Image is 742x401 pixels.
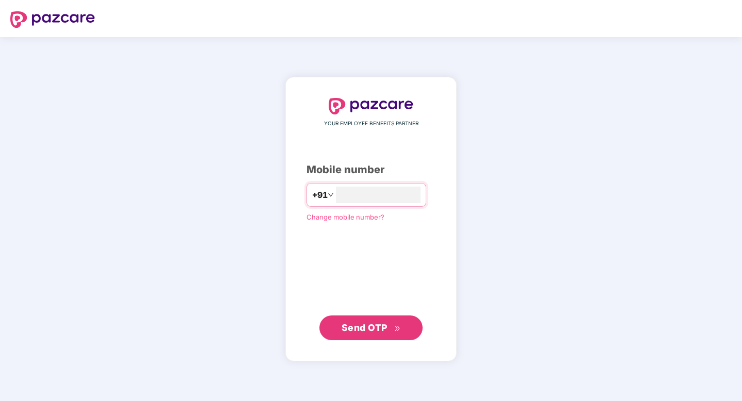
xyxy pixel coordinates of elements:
[312,189,328,202] span: +91
[10,11,95,28] img: logo
[307,162,435,178] div: Mobile number
[324,120,418,128] span: YOUR EMPLOYEE BENEFITS PARTNER
[328,192,334,198] span: down
[329,98,413,114] img: logo
[342,322,388,333] span: Send OTP
[319,315,423,340] button: Send OTPdouble-right
[394,325,401,332] span: double-right
[307,213,384,221] a: Change mobile number?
